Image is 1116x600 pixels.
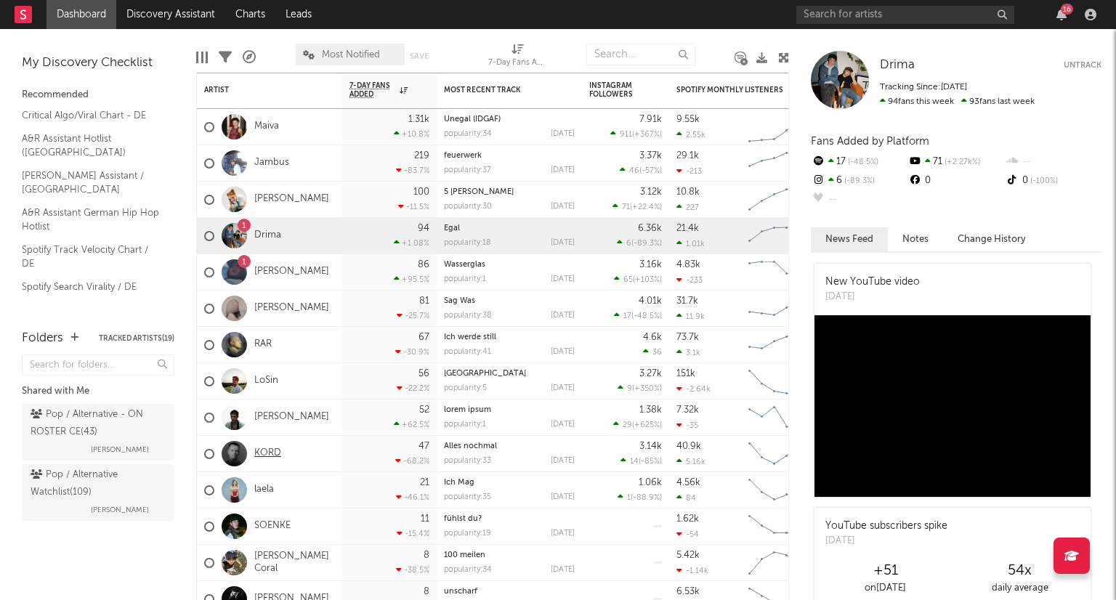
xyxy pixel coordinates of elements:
div: 5.16k [676,457,705,466]
div: Ich werde still [444,333,575,341]
a: A&R Assistant Hotlist ([GEOGRAPHIC_DATA]) [22,131,160,161]
a: Drima [880,58,915,73]
div: Filters [219,36,232,78]
span: [PERSON_NAME] [91,501,149,519]
div: 16 [1061,4,1073,15]
a: Alles nochmal [444,442,497,450]
a: KORD [254,447,281,460]
div: -46.1 % [396,492,429,502]
div: Ich Mag [444,479,575,487]
div: 219 [414,151,429,161]
div: 5 TB Geduld [444,188,575,196]
div: popularity: 18 [444,239,491,247]
span: 94 fans this week [880,97,954,106]
div: 86 [418,260,429,269]
button: Change History [943,227,1040,251]
div: [DATE] [551,275,575,283]
a: [PERSON_NAME] Assistant / [GEOGRAPHIC_DATA] [22,168,160,198]
a: Spotify Track Velocity Chart / DE [22,242,160,272]
a: unscharf [444,588,477,596]
div: Wasserglas [444,261,575,269]
div: unscharf [444,588,575,596]
div: 21 [420,478,429,487]
svg: Chart title [742,327,807,363]
div: 54 x [953,562,1087,580]
div: popularity: 1 [444,275,486,283]
div: Shared with Me [22,383,174,400]
div: New YouTube video [825,275,920,290]
div: Alles nochmal [444,442,575,450]
span: 911 [620,131,632,139]
div: 227 [676,203,699,212]
div: popularity: 30 [444,203,492,211]
div: 5.42k [676,551,700,560]
button: Save [410,52,429,60]
a: [PERSON_NAME] [254,266,329,278]
div: 3.16k [639,260,662,269]
span: 71 [622,203,630,211]
a: [GEOGRAPHIC_DATA] [444,370,526,378]
div: ( ) [613,420,662,429]
span: -88.9 % [633,494,660,502]
svg: Chart title [742,254,807,291]
span: 14 [630,458,639,466]
span: 6 [626,240,631,248]
div: 4.56k [676,478,700,487]
a: A&R Assistant German Hip Hop Hotlist [22,205,160,235]
div: Pop / Alternative - ON ROSTER CE ( 43 ) [31,406,162,441]
div: Pop / Alternative Watchlist ( 109 ) [31,466,162,501]
div: 4.01k [639,296,662,306]
div: -25.7 % [397,311,429,320]
div: [DATE] [551,493,575,501]
div: +1.08 % [394,238,429,248]
div: 7-Day Fans Added (7-Day Fans Added) [488,36,546,78]
a: Spotify Search Virality / DE [22,279,160,295]
div: My Discovery Checklist [22,54,174,72]
a: Drima [254,230,281,242]
div: A&R Pipeline [243,36,256,78]
div: popularity: 19 [444,530,491,538]
svg: Chart title [742,472,807,508]
div: ( ) [612,202,662,211]
span: 17 [623,312,631,320]
div: -35 [676,421,698,430]
svg: Chart title [742,508,807,545]
div: on [DATE] [818,580,953,597]
div: [DATE] [551,166,575,174]
div: ( ) [617,238,662,248]
div: 29.1k [676,151,699,161]
div: 10.8k [676,187,700,197]
div: +62.5 % [394,420,429,429]
div: 1.01k [676,239,705,248]
div: 17 [811,153,907,171]
span: Most Notified [322,50,380,60]
div: 6 [811,171,907,190]
span: -89.3 % [842,177,875,185]
div: 47 [418,442,429,451]
span: -89.3 % [634,240,660,248]
a: Critical Algo/Viral Chart - DE [22,108,160,123]
div: -38.5 % [396,565,429,575]
div: +51 [818,562,953,580]
svg: Chart title [742,291,807,327]
span: -100 % [1028,177,1058,185]
span: 7-Day Fans Added [349,81,396,99]
div: 2.55k [676,130,705,139]
div: fühlst du? [444,515,575,523]
span: -48.5 % [846,158,878,166]
div: Egal [444,224,575,232]
div: 3.14k [639,442,662,451]
a: 100 meilen [444,551,485,559]
svg: Chart title [742,363,807,400]
div: -54 [676,530,699,539]
div: 11 [421,514,429,524]
div: -233 [676,275,703,285]
div: -15.4 % [397,529,429,538]
div: 94 [418,224,429,233]
div: daily average [953,580,1087,597]
div: -213 [676,166,702,176]
div: +95.5 % [394,275,429,284]
div: popularity: 33 [444,457,491,465]
div: [DATE] [551,530,575,538]
span: 65 [623,276,633,284]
